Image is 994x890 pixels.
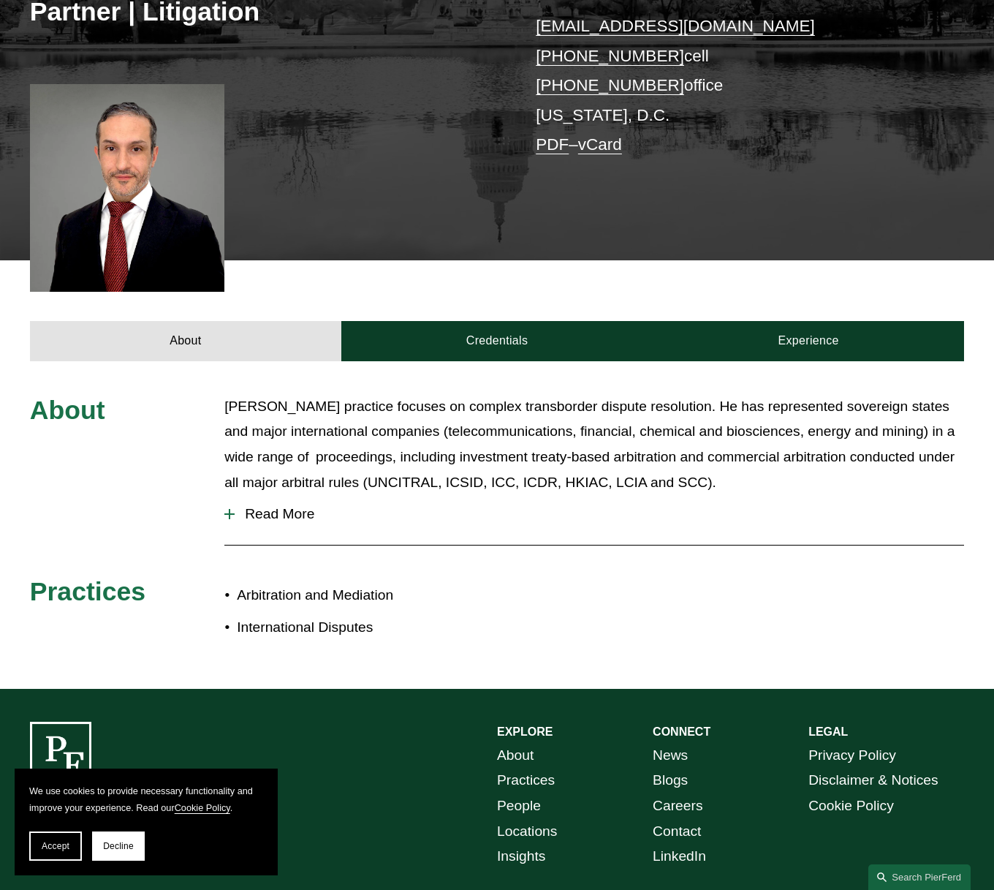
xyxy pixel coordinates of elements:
button: Decline [92,831,145,861]
strong: CONNECT [653,725,710,738]
p: [PERSON_NAME] practice focuses on complex transborder dispute resolution. He has represented sove... [224,394,964,496]
button: Accept [29,831,82,861]
p: International Disputes [237,615,497,641]
a: Locations [497,819,557,845]
strong: EXPLORE [497,725,553,738]
a: vCard [578,135,622,154]
a: PDF [536,135,569,154]
p: Arbitration and Mediation [237,583,497,608]
a: LinkedIn [653,844,706,870]
a: Contact [653,819,701,845]
span: About [30,396,105,425]
a: Careers [653,793,702,819]
a: Cookie Policy [808,793,894,819]
a: Search this site [868,864,971,890]
a: Cookie Policy [175,802,230,813]
section: Cookie banner [15,769,278,875]
a: Experience [653,321,964,361]
a: [PHONE_NUMBER] [536,76,684,94]
button: Read More [224,495,964,533]
a: Insights [497,844,545,870]
span: Decline [103,841,134,851]
a: News [653,743,688,769]
a: Credentials [341,321,653,361]
a: Practices [497,768,555,793]
a: About [30,321,341,361]
a: [PHONE_NUMBER] [536,47,684,65]
p: We use cookies to provide necessary functionality and improve your experience. Read our . [29,783,263,817]
a: Disclaimer & Notices [808,768,938,793]
a: [EMAIL_ADDRESS][DOMAIN_NAME] [536,17,815,35]
span: Read More [235,506,964,522]
strong: LEGAL [808,725,848,738]
span: Practices [30,577,145,606]
span: Accept [42,841,69,851]
p: cell office [US_STATE], D.C. – [536,12,925,160]
a: Blogs [653,768,688,793]
a: About [497,743,534,769]
a: Privacy Policy [808,743,896,769]
a: People [497,793,541,819]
